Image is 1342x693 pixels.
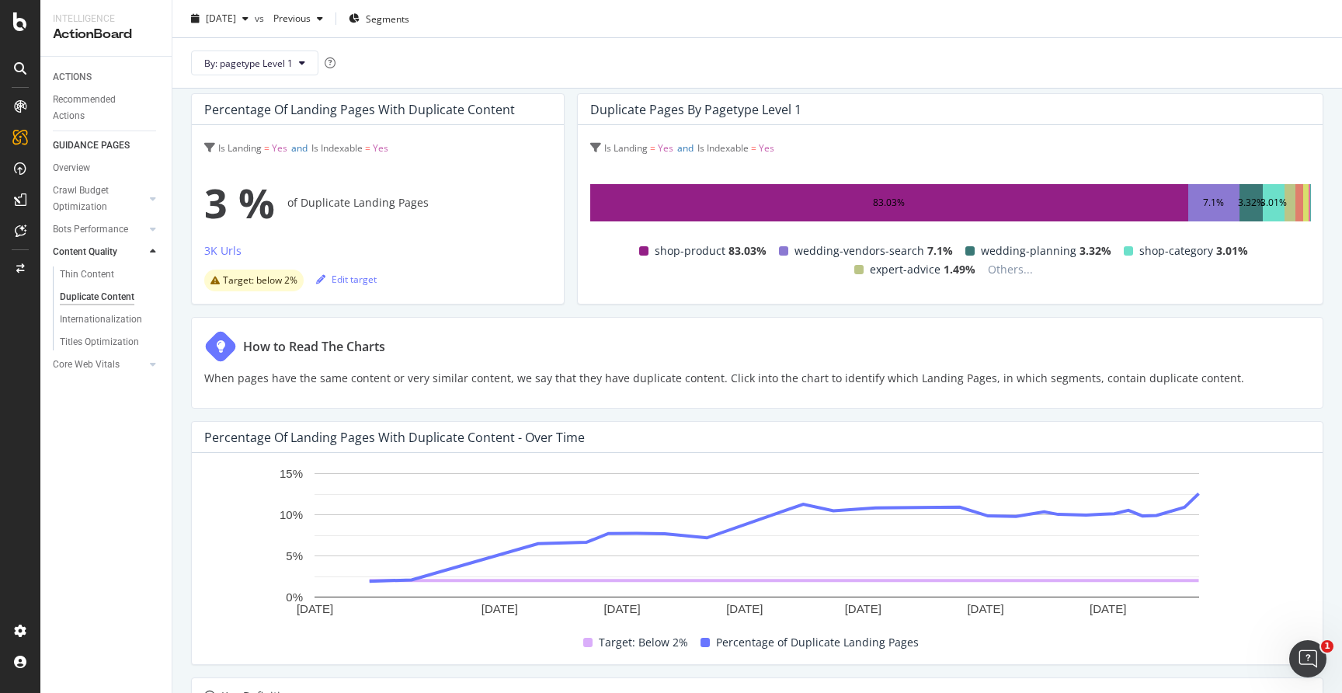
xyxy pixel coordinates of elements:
span: Target: Below 2% [599,633,688,652]
span: Others... [982,260,1039,279]
div: ActionBoard [53,26,159,44]
div: Recommended Actions [53,92,146,124]
div: 3.01% [1260,193,1287,212]
text: [DATE] [967,603,1003,616]
a: Thin Content [60,266,161,283]
span: Is Indexable [311,141,363,155]
span: Yes [658,141,673,155]
a: Bots Performance [53,221,145,238]
div: 3K Urls [204,243,242,259]
span: and [291,141,308,155]
span: Yes [759,141,774,155]
span: 83.03% [728,242,767,260]
div: ACTIONS [53,69,92,85]
text: [DATE] [726,603,763,616]
div: 7.1% [1203,193,1224,212]
span: = [650,141,655,155]
text: [DATE] [482,603,518,616]
div: Percentage of Landing Pages with Duplicate Content - Over Time [204,430,585,445]
div: Crawl Budget Optimization [53,183,134,215]
a: Core Web Vitals [53,357,145,373]
span: wedding-vendors-search [794,242,924,260]
div: Bots Performance [53,221,128,238]
span: wedding-planning [981,242,1076,260]
button: [DATE] [185,6,255,31]
a: Duplicate Content [60,289,161,305]
a: GUIDANCE PAGES [53,138,161,154]
text: [DATE] [297,603,333,616]
span: shop-category [1139,242,1213,260]
div: Duplicate Pages by pagetype Level 1 [590,102,801,117]
button: Edit target [316,266,377,291]
span: By: pagetype Level 1 [204,56,293,69]
a: Titles Optimization [60,334,161,350]
span: Previous [267,12,311,25]
div: of Duplicate Landing Pages [204,172,551,234]
div: warning label [204,270,304,291]
span: expert-advice [870,260,940,279]
div: Content Quality [53,244,117,260]
span: Yes [373,141,388,155]
div: How to Read The Charts [243,337,385,356]
span: Percentage of Duplicate Landing Pages [716,633,919,652]
button: Previous [267,6,329,31]
text: 10% [280,508,303,521]
div: Edit target [316,273,377,286]
span: Is Landing [604,141,648,155]
span: 7.1% [927,242,953,260]
text: [DATE] [845,603,881,616]
span: Is Indexable [697,141,749,155]
div: Internationalization [60,312,142,328]
text: [DATE] [603,603,640,616]
button: By: pagetype Level 1 [191,50,318,75]
span: 2025 Aug. 25th [206,12,236,25]
span: and [677,141,694,155]
span: 3 % [204,172,275,234]
div: Intelligence [53,12,159,26]
text: 15% [280,467,303,480]
a: Content Quality [53,244,145,260]
span: shop-product [655,242,725,260]
p: When pages have the same content or very similar content, we say that they have duplicate content... [204,369,1244,388]
span: 1.49% [944,260,975,279]
div: 83.03% [873,193,905,212]
span: = [365,141,370,155]
span: 3.01% [1216,242,1248,260]
div: Overview [53,160,90,176]
div: 3.32% [1238,193,1264,212]
a: Internationalization [60,312,161,328]
span: = [751,141,756,155]
span: = [264,141,269,155]
iframe: Intercom live chat [1289,640,1326,677]
div: Core Web Vitals [53,357,120,373]
a: Overview [53,160,161,176]
div: GUIDANCE PAGES [53,138,130,154]
a: ACTIONS [53,69,161,85]
span: vs [255,12,267,25]
div: Thin Content [60,266,114,283]
button: Segments [342,6,415,31]
span: Segments [366,12,409,25]
span: Target: below 2% [223,276,297,285]
span: 1 [1321,640,1333,653]
a: Crawl Budget Optimization [53,183,145,215]
text: 0% [286,590,303,604]
span: 3.32% [1080,242,1111,260]
div: Titles Optimization [60,334,139,350]
div: Duplicate Content [60,289,134,305]
span: Yes [272,141,287,155]
div: Percentage of Landing Pages with Duplicate Content [204,102,515,117]
text: [DATE] [1090,603,1126,616]
a: Recommended Actions [53,92,161,124]
text: 5% [286,549,303,562]
span: Is Landing [218,141,262,155]
button: 3K Urls [204,242,242,266]
svg: A chart. [204,465,1310,621]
